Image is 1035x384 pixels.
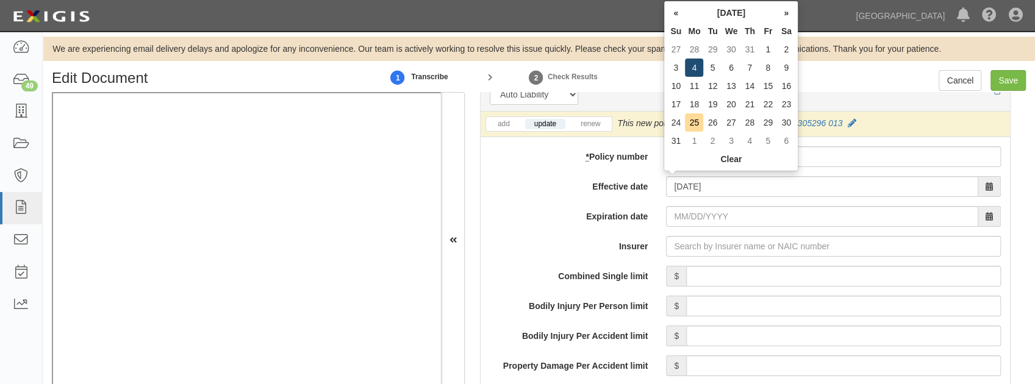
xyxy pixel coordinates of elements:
td: 30 [722,40,740,59]
th: We [722,22,740,40]
strong: 1 [389,71,407,85]
th: Clear [667,150,795,168]
label: Property Damage Per Accident limit [481,355,657,372]
td: 27 [722,113,740,132]
td: 16 [777,77,795,95]
td: 27 [667,40,685,59]
label: Bodily Injury Per Person limit [481,296,657,312]
td: 19 [703,95,722,113]
td: 11 [685,77,703,95]
td: 3 [667,59,685,77]
th: Sa [777,22,795,40]
th: [DATE] [685,4,777,22]
td: 30 [777,113,795,132]
label: Insurer [481,236,657,252]
label: Combined Single limit [481,266,657,282]
td: 25 [685,113,703,132]
td: 31 [667,132,685,150]
label: Expiration date [481,206,657,222]
td: 18 [685,95,703,113]
span: $ [666,355,686,376]
td: 5 [703,59,722,77]
span: This new policy will update existing policy # [617,118,781,128]
td: 12 [703,77,722,95]
td: 3 [722,132,740,150]
label: Bodily Injury Per Accident limit [481,325,657,342]
th: Fr [759,22,777,40]
a: Cancel [939,70,981,91]
div: We are experiencing email delivery delays and apologize for any inconvenience. Our team is active... [43,43,1035,55]
td: 1 [759,40,777,59]
td: 23 [777,95,795,113]
small: Transcribe [411,73,448,81]
a: Check Results [527,64,545,90]
img: logo-5460c22ac91f19d4615b14bd174203de0afe785f0fc80cf4dbbc73dc1793850b.png [9,5,93,27]
a: G24305296 013 [781,118,842,128]
td: 9 [777,59,795,77]
td: 1 [685,132,703,150]
a: update [525,119,565,129]
a: renew [571,119,609,129]
h1: Edit Document [52,70,364,86]
a: [GEOGRAPHIC_DATA] [850,4,951,28]
td: 6 [777,132,795,150]
td: 4 [740,132,759,150]
td: 2 [777,40,795,59]
small: Check Results [548,73,598,81]
label: Effective date [481,176,657,193]
td: 14 [740,77,759,95]
i: Help Center - Complianz [982,9,997,23]
td: 28 [740,113,759,132]
label: Policy number [481,146,657,163]
td: 15 [759,77,777,95]
th: Th [740,22,759,40]
td: 17 [667,95,685,113]
td: 4 [685,59,703,77]
td: 8 [759,59,777,77]
input: MM/DD/YYYY [666,206,978,227]
td: 29 [759,113,777,132]
input: Save [990,70,1026,91]
td: 22 [759,95,777,113]
th: Tu [703,22,722,40]
input: MM/DD/YYYY [666,176,978,197]
td: 2 [703,132,722,150]
td: 26 [703,113,722,132]
strong: 2 [527,71,545,85]
a: add [489,119,519,129]
td: 10 [667,77,685,95]
input: Search by Insurer name or NAIC number [666,236,1001,257]
td: 7 [740,59,759,77]
td: 31 [740,40,759,59]
td: 21 [740,95,759,113]
span: $ [666,325,686,346]
td: 6 [722,59,740,77]
td: 28 [685,40,703,59]
th: « [667,4,685,22]
td: 20 [722,95,740,113]
div: 49 [21,80,38,91]
span: $ [666,266,686,286]
td: 29 [703,40,722,59]
td: 13 [722,77,740,95]
a: 1 [389,64,407,90]
th: » [777,4,795,22]
td: 5 [759,132,777,150]
td: 24 [667,113,685,132]
th: Su [667,22,685,40]
span: $ [666,296,686,316]
abbr: required [586,152,589,162]
th: Mo [685,22,703,40]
